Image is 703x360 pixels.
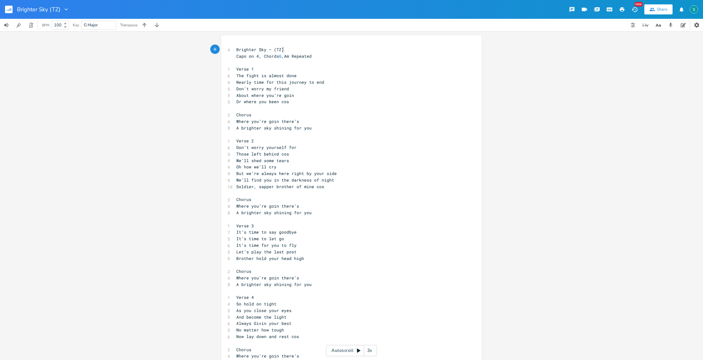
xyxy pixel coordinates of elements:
span: Nearly time for this journey to end [236,79,324,85]
span: Or where you been cos [236,99,289,104]
span: Always Givin your best [236,320,292,326]
span: It’s time to say goodbye [236,229,297,235]
div: 3x [364,345,375,356]
span: Chorus [236,347,251,352]
span: A brighter sky shining for you [236,210,312,215]
span: Verse 4 [236,294,254,300]
div: Transpose [120,23,137,27]
span: Chorus [236,112,251,118]
div: Autoscroll [326,345,377,356]
span: We’ll find you in the darkness of night [236,177,334,183]
span: Verse 1 [236,66,254,72]
span: But we’re always here right by your side [236,171,337,176]
span: About where you’re goin [236,93,294,98]
span: Now lay down and rest cos [236,334,299,339]
div: BPM [42,24,49,27]
span: G Major [84,22,98,28]
button: Share [644,4,673,14]
span: G [279,53,282,59]
span: Brighter Sky – (TZ) [236,47,284,52]
span: It’s time to let go [236,236,284,241]
button: New [628,4,641,15]
span: A brighter sky shining for you [236,282,312,287]
span: Soldier, sapper brother of mine cos [236,184,324,189]
div: New [635,2,643,7]
span: It’s time for you to fly [236,242,297,248]
span: Brighter Sky (TZ) [17,7,61,12]
span: Verse 3 [236,223,254,229]
span: Where you’re goin there’s [236,353,299,359]
span: Chorus [236,197,251,202]
div: Share [657,7,668,12]
span: The fight is almost done [236,73,297,78]
span: Brother hold your head high [236,256,304,261]
span: Verse 2 [236,138,254,144]
span: Those left behind cos [236,151,289,157]
span: And become the light [236,314,287,320]
span: Capo on 4, Chords ,Am Repeated [236,53,312,59]
div: Key [73,23,79,27]
span: No matter how tough [236,327,284,333]
span: Oh how we’ll cry [236,164,276,170]
img: Stevie Jay [690,5,698,13]
span: So hold on tight [236,301,276,307]
span: Where you’re goin there’s [236,203,299,209]
span: Don’t worry yourself for [236,145,297,150]
span: Chorus [236,268,251,274]
span: As you close your eyes [236,308,292,313]
span: A brighter sky shining for you [236,125,312,131]
span: Where you’re goin there’s [236,119,299,124]
span: Where you’re goin there’s [236,275,299,281]
span: We’ll shed some tears [236,158,289,163]
span: Let’s play the last post [236,249,297,255]
span: Don’t worry my friend [236,86,289,92]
